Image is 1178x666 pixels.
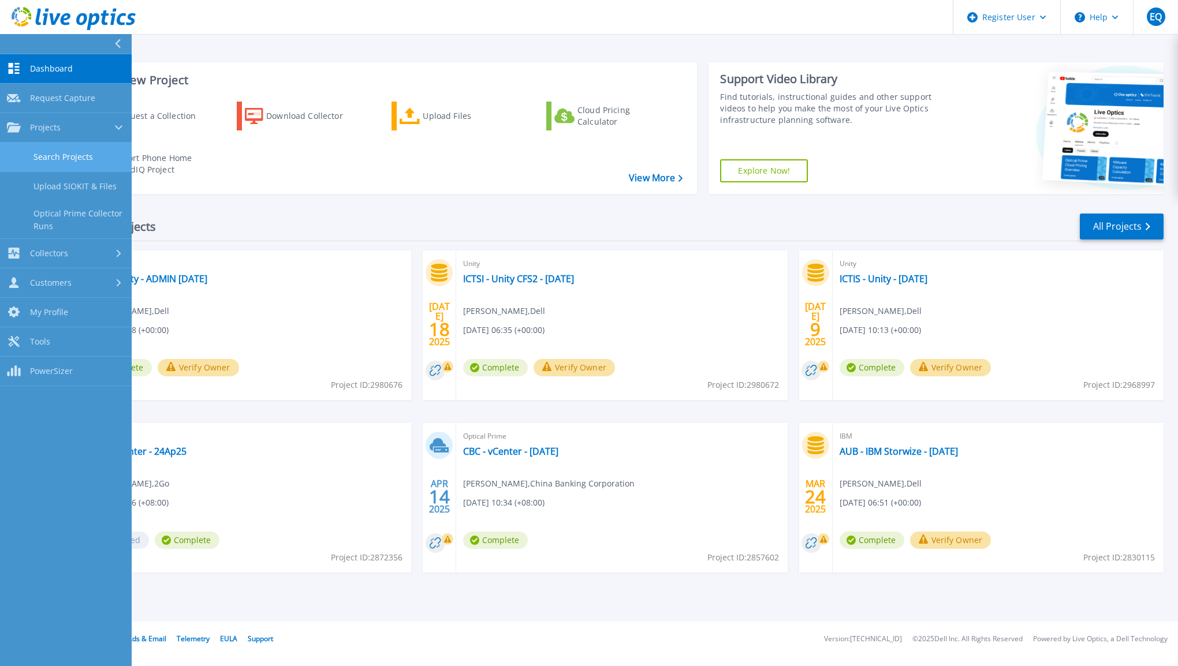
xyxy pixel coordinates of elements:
div: Upload Files [423,104,515,128]
a: Cloud Pricing Calculator [546,102,675,130]
span: Complete [155,532,219,549]
span: Complete [463,532,528,549]
a: Telemetry [177,634,210,643]
a: View More [629,173,683,184]
div: MAR 2025 [804,476,826,518]
div: [DATE] 2025 [428,303,450,345]
a: All Projects [1080,214,1164,240]
span: PowerSizer [30,366,73,376]
span: 14 [429,492,450,502]
span: Optical Prime [463,430,780,443]
span: Complete [840,532,904,549]
span: Optical Prime [87,430,404,443]
button: Verify Owner [158,359,239,376]
a: Support [248,634,273,643]
span: [DATE] 10:13 (+00:00) [840,324,921,336]
span: Collectors [30,248,68,259]
div: Download Collector [266,104,359,128]
span: Project ID: 2857602 [707,551,779,564]
span: 24 [805,492,826,502]
span: My Profile [30,307,68,317]
a: Ads & Email [128,634,166,643]
span: Tools [30,336,50,347]
span: Project ID: 2968997 [1083,379,1155,391]
button: Verify Owner [910,532,991,549]
span: Project ID: 2980676 [331,379,402,391]
span: [PERSON_NAME] , China Banking Corporation [463,477,635,490]
a: ICTSI - Unity - ADMIN [DATE] [87,273,207,285]
li: Powered by Live Optics, a Dell Technology [1033,635,1168,643]
span: 18 [429,324,450,334]
div: Find tutorials, instructional guides and other support videos to help you make the most of your L... [720,91,953,126]
li: © 2025 Dell Inc. All Rights Reserved [912,635,1023,643]
div: Cloud Pricing Calculator [577,104,670,128]
span: [PERSON_NAME] , Dell [840,477,922,490]
a: ICTIS - Unity - [DATE] [840,273,927,285]
span: Unity [463,257,780,270]
a: AUB - IBM Storwize - [DATE] [840,446,958,457]
span: Customers [30,278,72,288]
a: ICTSI - Unity CFS2 - [DATE] [463,273,574,285]
a: EULA [220,634,237,643]
span: Complete [840,359,904,376]
span: [PERSON_NAME] , Dell [463,305,545,317]
span: Request Capture [30,93,95,103]
span: Project ID: 2830115 [1083,551,1155,564]
a: Explore Now! [720,159,808,182]
span: [DATE] 06:51 (+00:00) [840,496,921,509]
button: Verify Owner [534,359,615,376]
span: Projects [30,122,61,133]
span: IBM [840,430,1157,443]
div: APR 2025 [428,476,450,518]
span: [DATE] 10:34 (+08:00) [463,496,545,509]
a: 2Go - vCenter - 24Ap25 [87,446,187,457]
a: CBC - vCenter - [DATE] [463,446,558,457]
span: Dashboard [30,63,73,74]
div: Request a Collection [115,104,207,128]
h3: Start a New Project [82,74,683,87]
div: [DATE] 2025 [804,303,826,345]
div: Import Phone Home CloudIQ Project [113,152,203,175]
span: [DATE] 06:35 (+00:00) [463,324,545,336]
li: Version: [TECHNICAL_ID] [824,635,902,643]
a: Request a Collection [82,102,211,130]
span: [PERSON_NAME] , Dell [840,305,922,317]
a: Upload Files [392,102,520,130]
button: Verify Owner [910,359,991,376]
span: Project ID: 2872356 [331,551,402,564]
span: Unity [87,257,404,270]
span: Unity [840,257,1157,270]
span: 9 [810,324,821,334]
span: Complete [463,359,528,376]
div: Support Video Library [720,72,953,87]
span: EQ [1150,12,1162,21]
a: Download Collector [237,102,366,130]
span: Project ID: 2980672 [707,379,779,391]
